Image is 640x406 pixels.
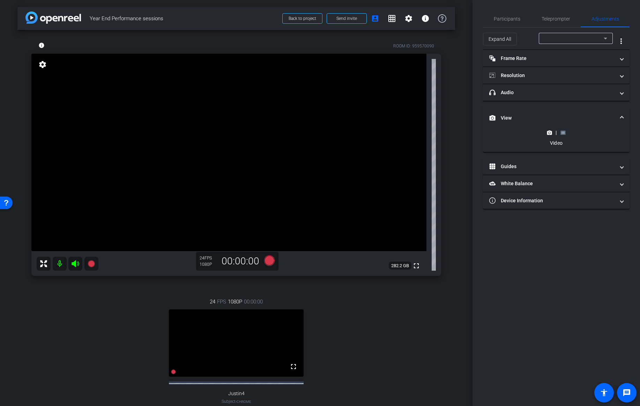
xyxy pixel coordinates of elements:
[483,175,630,192] mat-expansion-panel-header: White Balance
[210,298,215,306] span: 24
[236,399,237,404] span: -
[244,298,263,306] span: 00:00:00
[217,255,264,267] div: 00:00:00
[282,13,322,24] button: Back to project
[237,400,251,404] span: Chrome
[489,163,615,170] mat-panel-title: Guides
[90,12,278,25] span: Year End Performance sessions
[389,262,411,270] span: 282.2 GB
[38,42,45,48] mat-icon: info
[483,84,630,101] mat-expansion-panel-header: Audio
[623,389,631,397] mat-icon: message
[200,255,217,261] div: 24
[222,398,251,405] span: Subject
[25,12,81,24] img: app-logo
[542,16,570,21] span: Teleprompter
[200,262,217,267] div: 1080P
[421,14,430,23] mat-icon: info
[204,256,212,261] span: FPS
[228,298,242,306] span: 1080P
[412,262,421,270] mat-icon: fullscreen
[336,16,357,21] span: Send invite
[404,14,413,23] mat-icon: settings
[483,107,630,129] mat-expansion-panel-header: View
[289,362,298,371] mat-icon: fullscreen
[388,14,396,23] mat-icon: grid_on
[617,37,625,45] mat-icon: more_vert
[483,158,630,175] mat-expansion-panel-header: Guides
[543,129,569,136] div: |
[483,129,630,152] div: View
[613,33,630,50] button: More Options for Adjustments Panel
[483,50,630,67] mat-expansion-panel-header: Frame Rate
[489,89,615,96] mat-panel-title: Audio
[393,43,434,49] div: ROOM ID: 959570090
[489,32,511,46] span: Expand All
[591,16,619,21] span: Adjustments
[289,16,316,21] span: Back to project
[600,389,608,397] mat-icon: accessibility
[489,197,615,204] mat-panel-title: Device Information
[489,72,615,79] mat-panel-title: Resolution
[228,391,245,397] span: Justin4
[494,16,520,21] span: Participants
[327,13,367,24] button: Send invite
[483,192,630,209] mat-expansion-panel-header: Device Information
[489,55,615,62] mat-panel-title: Frame Rate
[543,140,569,146] div: Video
[483,67,630,84] mat-expansion-panel-header: Resolution
[483,33,517,45] button: Expand All
[217,298,226,306] span: FPS
[489,114,615,122] mat-panel-title: View
[371,14,379,23] mat-icon: account_box
[489,180,615,187] mat-panel-title: White Balance
[38,60,47,69] mat-icon: settings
